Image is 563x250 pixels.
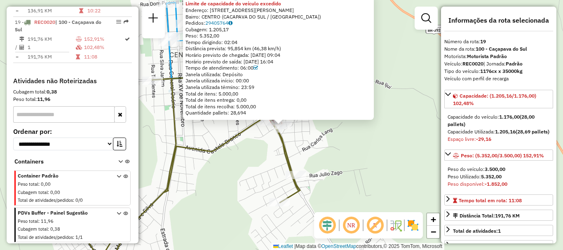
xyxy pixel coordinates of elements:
strong: 19 [480,38,486,44]
strong: -29,16 [476,136,491,142]
div: Peso: (5.352,00/3.500,00) 152,91% [444,162,553,191]
span: 0/0 [75,197,83,203]
span: Peso: (5.352,00/3.500,00) 152,91% [461,152,544,159]
a: 29405764 [205,20,232,26]
div: Número da rota: [444,38,553,45]
span: Peso do veículo: [448,166,505,172]
span: Cubagem: 1.205,17 [185,26,229,33]
span: : [48,189,49,195]
strong: Padrão [506,61,523,67]
strong: 11,96 [37,96,50,102]
a: Zoom out [427,226,439,238]
img: Fluxo de ruas [389,219,402,232]
td: 191,76 KM [27,53,75,61]
i: % de utilização do peso [76,37,82,42]
strong: 5.000,00 [486,243,506,249]
div: Bairro: CENTRO (CACAPAVA DO SUL / [GEOGRAPHIC_DATA]) [185,14,371,20]
a: Total de atividades:1 [444,225,553,236]
div: Total de itens entrega: 0,00 [185,97,371,103]
span: Tempo total em rota: 11:08 [459,197,522,203]
i: Rota otimizada [125,37,130,42]
td: 136,91 KM [27,7,79,15]
a: Nova sessão e pesquisa [145,10,162,28]
div: Endereço: [STREET_ADDRESS][PERSON_NAME] [185,7,371,14]
strong: (28,69 pallets) [516,129,549,135]
div: Motorista: [444,53,553,60]
i: Tempo total em rota [76,54,80,59]
td: 11:08 [84,53,124,61]
strong: 5.352,00 [481,173,502,180]
div: Map data © contributors,© 2025 TomTom, Microsoft [271,243,444,250]
h4: Informações da rota selecionada [444,16,553,24]
a: Capacidade: (1.205,16/1.176,00) 102,48% [444,90,553,108]
i: % de utilização da cubagem [76,45,82,50]
span: Peso: 5.352,00 [185,33,219,39]
i: Observações [228,21,232,26]
span: Ocultar deslocamento [317,215,337,235]
span: Total de atividades/pedidos [18,197,73,203]
td: 1 [27,43,75,51]
div: Janela utilizada término: 23:59 [185,84,371,91]
div: Capacidade: (1.205,16/1.176,00) 102,48% [444,110,553,146]
strong: 1176cx x 35000kg [480,68,523,74]
strong: 3.500,00 [485,166,505,172]
div: Total de itens recolha: 5.000,00 [185,103,371,110]
img: Exibir/Ocultar setores [406,219,420,232]
td: 152,91% [84,35,124,43]
span: REC0020 [34,19,55,25]
div: Cubagem total: [13,88,132,96]
div: Quantidade pallets: 28,694 [185,110,371,116]
div: Peso Utilizado: [448,173,550,180]
span: 0,00 [50,189,60,195]
span: PDVs Buffer - Painel Sugestão [18,209,107,217]
span: 0,38 [50,226,60,232]
span: Container Padrão [18,172,107,180]
a: Exibir filtros [418,10,434,26]
em: Rota exportada [124,19,129,24]
div: Veículo com perfil de recarga [444,75,553,82]
span: | [294,243,296,249]
a: Com service time [253,65,258,71]
span: 19 - [15,19,101,33]
div: Tempo de atendimento: 06:00 [185,65,371,71]
span: Peso total [18,218,38,224]
a: Tempo total em rota: 11:08 [444,194,553,206]
button: Ordem crescente [113,138,126,150]
span: : [73,197,74,203]
div: Horário previsto de saída: [DATE] 16:04 [185,58,371,65]
span: : [38,181,40,187]
span: | 100 - Caçapava do Sul [15,19,101,33]
a: Peso: (5.352,00/3.500,00) 152,91% [444,150,553,161]
div: Veículo: [444,60,553,68]
span: : [73,234,74,240]
strong: Motorista Padrão [467,53,507,59]
div: Nome da rota: [444,45,553,53]
div: Capacidade do veículo: [448,113,550,128]
div: Distância Total: [453,212,520,220]
i: Total de Atividades [19,45,24,50]
a: Zoom in [427,213,439,226]
div: Tipo do veículo: [444,68,553,75]
span: Exibir rótulo [365,215,385,235]
strong: -1.852,00 [485,181,507,187]
span: − [431,227,436,237]
div: Janela utilizada início: 00:00 [185,77,371,84]
span: : [38,218,40,224]
span: Cubagem total [18,189,48,195]
label: Ordenar por: [13,126,132,136]
i: Distância Total [19,37,24,42]
div: Peso total: [13,96,132,103]
div: Distância prevista: 95,854 km (46,38 km/h) [185,45,371,52]
span: | Jornada: [483,61,523,67]
div: Pedidos: [185,20,371,26]
span: + [431,214,436,224]
a: Distância Total:191,76 KM [444,210,553,221]
td: 10:22 [87,7,124,15]
i: Tempo total em rota [79,8,83,13]
div: Capacidade Utilizada: [448,128,550,136]
td: 191,76 KM [27,35,75,43]
strong: 1.176,00 [499,114,520,120]
span: 11,96 [41,218,54,224]
span: 191,76 KM [495,213,520,219]
span: Total de atividades: [453,228,501,234]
